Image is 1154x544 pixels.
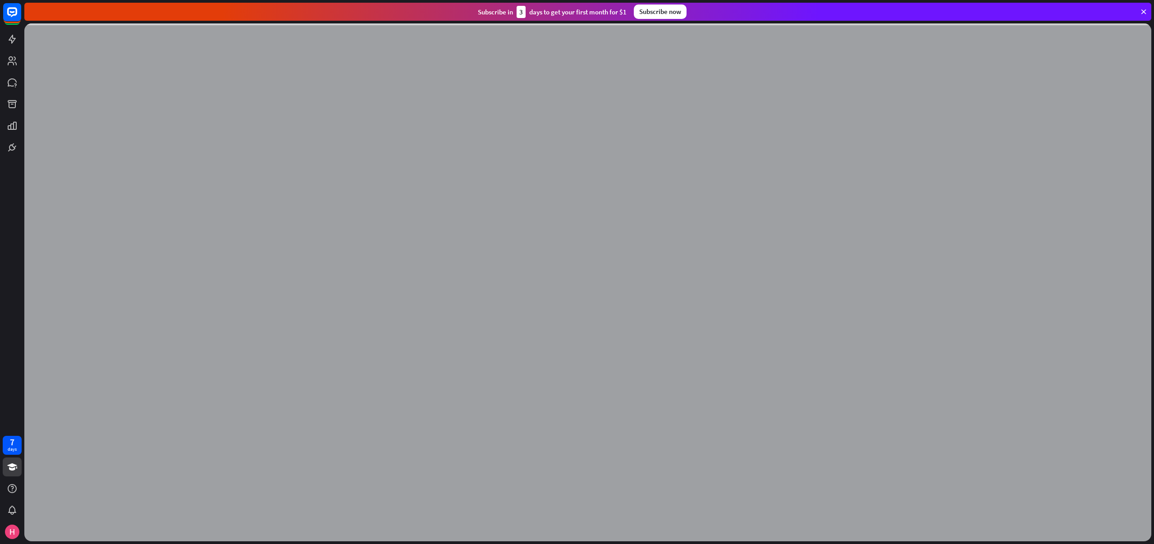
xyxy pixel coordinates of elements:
div: 7 [10,438,14,446]
a: 7 days [3,436,22,455]
div: days [8,446,17,453]
div: 3 [517,6,526,18]
div: Subscribe now [634,5,687,19]
div: Subscribe in days to get your first month for $1 [478,6,627,18]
